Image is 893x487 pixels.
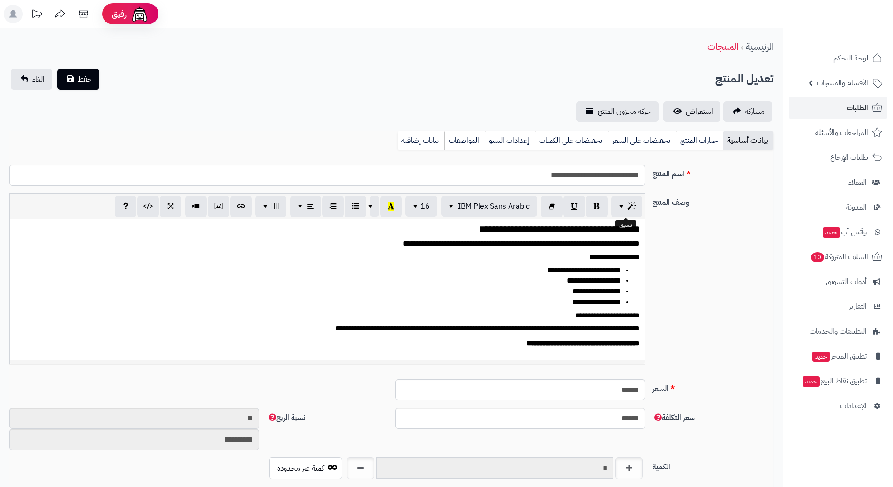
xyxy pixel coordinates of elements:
span: جديد [812,352,830,362]
a: السلات المتروكة10 [789,246,887,268]
a: وآتس آبجديد [789,221,887,243]
a: تطبيق نقاط البيعجديد [789,370,887,392]
span: الغاء [32,74,45,85]
span: التقارير [849,300,867,313]
a: تطبيق المتجرجديد [789,345,887,367]
h2: تعديل المنتج [715,69,773,89]
label: وصف المنتج [649,193,777,208]
span: وآتس آب [822,225,867,239]
span: تطبيق نقاط البيع [802,375,867,388]
span: تطبيق المتجر [811,350,867,363]
span: أدوات التسويق [826,275,867,288]
span: جديد [803,376,820,387]
span: 10 [811,252,824,262]
span: نسبة الربح [267,412,305,423]
a: العملاء [789,171,887,194]
label: اسم المنتج [649,165,777,180]
span: المراجعات والأسئلة [815,126,868,139]
span: المدونة [846,201,867,214]
span: 16 [420,201,430,212]
span: الطلبات [847,101,868,114]
label: السعر [649,379,777,394]
div: تنسيق [615,220,636,231]
span: استعراض [686,106,713,117]
a: خيارات المنتج [676,131,723,150]
a: المنتجات [707,39,738,53]
span: العملاء [848,176,867,189]
a: المواصفات [444,131,485,150]
a: الرئيسية [746,39,773,53]
span: رفيق [112,8,127,20]
a: المدونة [789,196,887,218]
span: طلبات الإرجاع [830,151,868,164]
span: لوحة التحكم [833,52,868,65]
a: إعدادات السيو [485,131,535,150]
span: جديد [823,227,840,238]
span: التطبيقات والخدمات [810,325,867,338]
button: 16 [405,196,437,217]
a: الطلبات [789,97,887,119]
span: مشاركه [745,106,765,117]
span: حركة مخزون المنتج [598,106,651,117]
label: الكمية [649,457,777,472]
a: الإعدادات [789,395,887,417]
button: حفظ [57,69,99,90]
button: IBM Plex Sans Arabic [441,196,537,217]
a: أدوات التسويق [789,270,887,293]
a: لوحة التحكم [789,47,887,69]
span: السلات المتروكة [810,250,868,263]
a: المراجعات والأسئلة [789,121,887,144]
span: الأقسام والمنتجات [817,76,868,90]
a: استعراض [663,101,720,122]
span: الإعدادات [840,399,867,412]
a: تخفيضات على السعر [608,131,676,150]
a: التقارير [789,295,887,318]
a: بيانات إضافية [398,131,444,150]
span: IBM Plex Sans Arabic [458,201,530,212]
span: حفظ [78,74,92,85]
a: مشاركه [723,101,772,122]
a: طلبات الإرجاع [789,146,887,169]
a: تخفيضات على الكميات [535,131,608,150]
a: بيانات أساسية [723,131,773,150]
a: حركة مخزون المنتج [576,101,659,122]
a: التطبيقات والخدمات [789,320,887,343]
a: الغاء [11,69,52,90]
span: سعر التكلفة [653,412,695,423]
a: تحديثات المنصة [25,5,48,26]
img: ai-face.png [130,5,149,23]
